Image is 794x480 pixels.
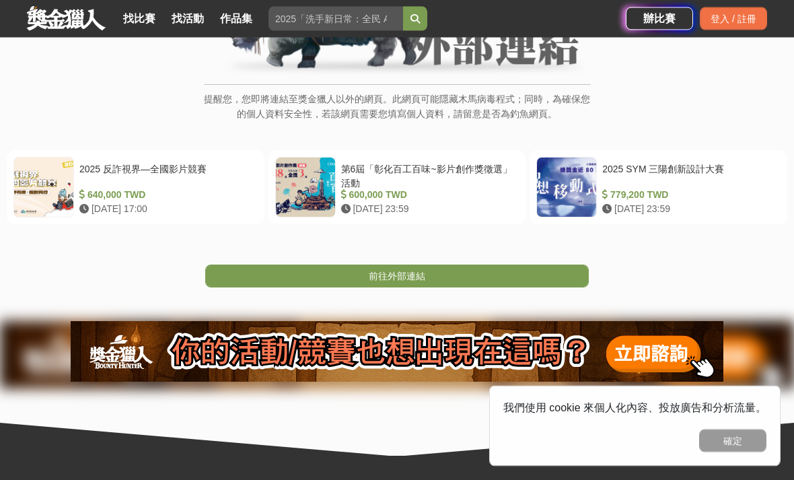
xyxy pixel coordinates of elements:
div: 登入 / 註冊 [700,7,767,30]
a: 作品集 [215,9,258,28]
div: 第6屆「彰化百工百味~影片創作獎徵選」活動 [341,163,514,188]
div: [DATE] 23:59 [602,203,775,217]
button: 確定 [699,430,766,452]
a: 找比賽 [118,9,161,28]
a: 前往外部連結 [205,265,589,288]
input: 2025「洗手新日常：全民 ALL IN」洗手歌全台徵選 [268,7,403,31]
div: 779,200 TWD [602,188,775,203]
a: 2025 反詐視界—全國影片競賽 640,000 TWD [DATE] 17:00 [7,151,264,225]
a: 第6屆「彰化百工百味~影片創作獎徵選」活動 600,000 TWD [DATE] 23:59 [268,151,526,225]
div: [DATE] 17:00 [79,203,252,217]
div: 2025 反詐視界—全國影片競賽 [79,163,252,188]
span: 我們使用 cookie 來個人化內容、投放廣告和分析流量。 [503,402,766,413]
img: 905fc34d-8193-4fb2-a793-270a69788fd0.png [71,322,723,382]
p: 提醒您，您即將連結至獎金獵人以外的網頁。此網頁可能隱藏木馬病毒程式；同時，為確保您的個人資料安全性，若該網頁需要您填寫個人資料，請留意是否為釣魚網頁。 [204,92,591,136]
span: 前往外部連結 [369,271,425,282]
div: 640,000 TWD [79,188,252,203]
div: [DATE] 23:59 [341,203,514,217]
div: 600,000 TWD [341,188,514,203]
div: 2025 SYM 三陽創新設計大賽 [602,163,775,188]
a: 2025 SYM 三陽創新設計大賽 779,200 TWD [DATE] 23:59 [530,151,787,225]
a: 找活動 [166,9,209,28]
a: 辦比賽 [626,7,693,30]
